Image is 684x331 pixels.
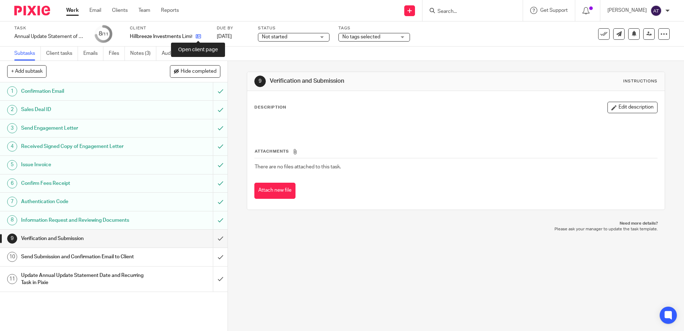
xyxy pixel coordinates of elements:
[7,141,17,152] div: 4
[21,123,144,134] h1: Send Engagement Letter
[14,47,41,61] a: Subtasks
[14,25,86,31] label: Task
[21,251,144,262] h1: Send Submission and Confirmation Email to Client
[14,6,50,15] img: Pixie
[7,123,17,133] div: 3
[7,65,47,77] button: + Add subtask
[254,105,286,110] p: Description
[7,197,17,207] div: 7
[255,149,289,153] span: Attachments
[623,78,658,84] div: Instructions
[21,86,144,97] h1: Confirmation Email
[21,196,144,207] h1: Authentication Code
[21,233,144,244] h1: Verification and Submission
[437,9,501,15] input: Search
[7,105,17,115] div: 2
[254,221,658,226] p: Need more details?
[7,178,17,188] div: 6
[112,7,128,14] a: Clients
[217,25,249,31] label: Due by
[162,47,189,61] a: Audit logs
[130,33,192,40] p: Hillbreeze Investments Limited
[255,164,341,169] span: There are no files attached to this task.
[109,47,125,61] a: Files
[7,160,17,170] div: 5
[138,7,150,14] a: Team
[338,25,410,31] label: Tags
[7,234,17,244] div: 9
[83,47,103,61] a: Emails
[650,5,662,16] img: svg%3E
[161,7,179,14] a: Reports
[170,65,220,77] button: Hide completed
[21,141,144,152] h1: Received Signed Copy of Engagement Letter
[21,178,144,189] h1: Confirm Fees Receipt
[7,252,17,262] div: 10
[21,270,144,288] h1: Update Annual Update Statement Date and Recurring Task in Pixie
[7,274,17,284] div: 11
[7,215,17,225] div: 8
[46,47,78,61] a: Client tasks
[254,226,658,232] p: Please ask your manager to update the task template.
[102,32,108,36] small: /11
[607,102,658,113] button: Edit description
[217,34,232,39] span: [DATE]
[99,30,108,38] div: 8
[21,215,144,226] h1: Information Request and Reviewing Documents
[258,25,329,31] label: Status
[130,25,208,31] label: Client
[21,159,144,170] h1: Issue Invoice
[262,34,287,39] span: Not started
[342,34,380,39] span: No tags selected
[7,86,17,96] div: 1
[607,7,647,14] p: [PERSON_NAME]
[181,69,216,75] span: Hide completed
[254,76,266,87] div: 9
[254,183,295,199] button: Attach new file
[66,7,79,14] a: Work
[130,47,156,61] a: Notes (3)
[21,104,144,115] h1: Sales Deal ID
[89,7,101,14] a: Email
[14,33,86,40] div: Annual Update Statement of Overseas Registration
[270,77,471,85] h1: Verification and Submission
[540,8,568,13] span: Get Support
